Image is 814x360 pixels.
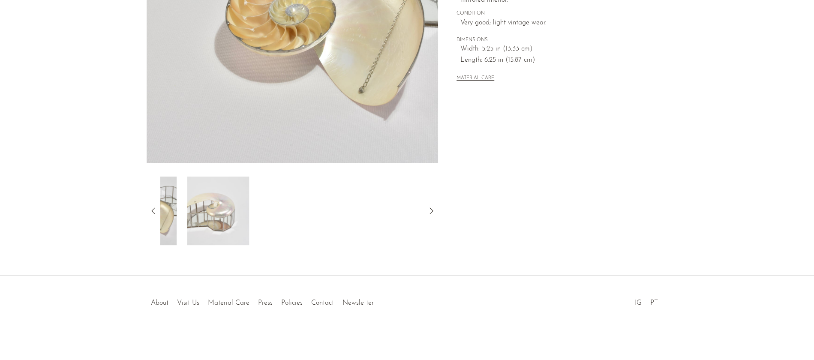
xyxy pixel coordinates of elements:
[457,75,494,82] button: MATERIAL CARE
[460,44,649,55] span: Width: 5.25 in (13.33 cm)
[258,300,273,306] a: Press
[177,300,199,306] a: Visit Us
[460,18,649,29] span: Very good; light vintage wear.
[460,55,649,66] span: Length: 6.25 in (15.87 cm)
[208,300,249,306] a: Material Care
[631,293,662,309] ul: Social Medias
[311,300,334,306] a: Contact
[457,36,649,44] span: DIMENSIONS
[147,293,378,309] ul: Quick links
[635,300,642,306] a: IG
[281,300,303,306] a: Policies
[151,300,168,306] a: About
[187,177,249,245] img: Nautilus Shell Box
[650,300,658,306] a: PT
[457,10,649,18] span: CONDITION
[115,177,177,245] img: Nautilus Shell Box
